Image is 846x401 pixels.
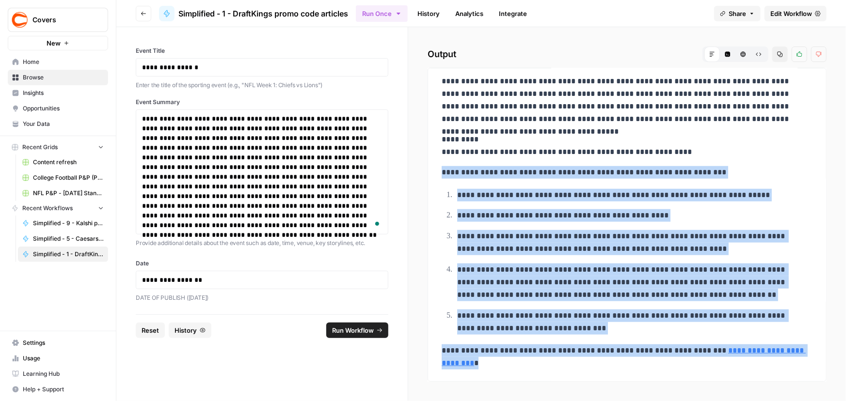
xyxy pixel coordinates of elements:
[449,6,489,21] a: Analytics
[33,219,104,228] span: Simplified - 9 - Kalshi promo code articles
[142,325,159,335] span: Reset
[33,173,104,182] span: College Football P&P (Production) Grid (1)
[22,143,58,152] span: Recent Grids
[356,5,408,22] button: Run Once
[23,385,104,394] span: Help + Support
[493,6,533,21] a: Integrate
[23,73,104,82] span: Browse
[23,370,104,378] span: Learning Hub
[136,293,388,303] p: DATE OF PUBLISH ([DATE])
[18,185,108,201] a: NFL P&P - [DATE] Standard (Production) Grid
[8,116,108,132] a: Your Data
[8,335,108,351] a: Settings
[33,189,104,198] span: NFL P&P - [DATE] Standard (Production) Grid
[18,231,108,247] a: Simplified - 5 - Caesars Sportsbook promo code articles
[18,170,108,185] a: College Football P&P (Production) Grid (1)
[412,6,446,21] a: History
[33,234,104,243] span: Simplified - 5 - Caesars Sportsbook promo code articles
[23,339,104,347] span: Settings
[142,114,382,230] div: To enrich screen reader interactions, please activate Accessibility in Grammarly extension settings
[23,89,104,97] span: Insights
[136,46,388,55] label: Event Title
[32,15,91,25] span: Covers
[33,158,104,167] span: Content refresh
[729,9,746,18] span: Share
[136,238,388,248] p: Provide additional details about the event such as date, time, venue, key storylines, etc.
[22,204,73,213] span: Recent Workflows
[8,351,108,366] a: Usage
[8,70,108,85] a: Browse
[33,250,104,259] span: Simplified - 1 - DraftKings promo code articles
[332,325,374,335] span: Run Workflow
[714,6,761,21] button: Share
[136,259,388,268] label: Date
[8,140,108,154] button: Recent Grids
[178,8,348,19] span: Simplified - 1 - DraftKings promo code articles
[47,38,61,48] span: New
[23,58,104,66] span: Home
[136,98,388,107] label: Event Summary
[169,323,211,338] button: History
[8,201,108,216] button: Recent Workflows
[175,325,197,335] span: History
[23,104,104,113] span: Opportunities
[8,36,108,50] button: New
[326,323,388,338] button: Run Workflow
[428,46,827,62] h2: Output
[159,6,348,21] a: Simplified - 1 - DraftKings promo code articles
[8,85,108,101] a: Insights
[8,101,108,116] a: Opportunities
[23,120,104,128] span: Your Data
[18,216,108,231] a: Simplified - 9 - Kalshi promo code articles
[18,154,108,170] a: Content refresh
[18,247,108,262] a: Simplified - 1 - DraftKings promo code articles
[136,80,388,90] p: Enter the title of the sporting event (e.g., "NFL Week 1: Chiefs vs Lions")
[8,8,108,32] button: Workspace: Covers
[23,354,104,363] span: Usage
[770,9,812,18] span: Edit Workflow
[765,6,827,21] a: Edit Workflow
[8,382,108,397] button: Help + Support
[8,366,108,382] a: Learning Hub
[136,323,165,338] button: Reset
[11,11,29,29] img: Covers Logo
[8,54,108,70] a: Home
